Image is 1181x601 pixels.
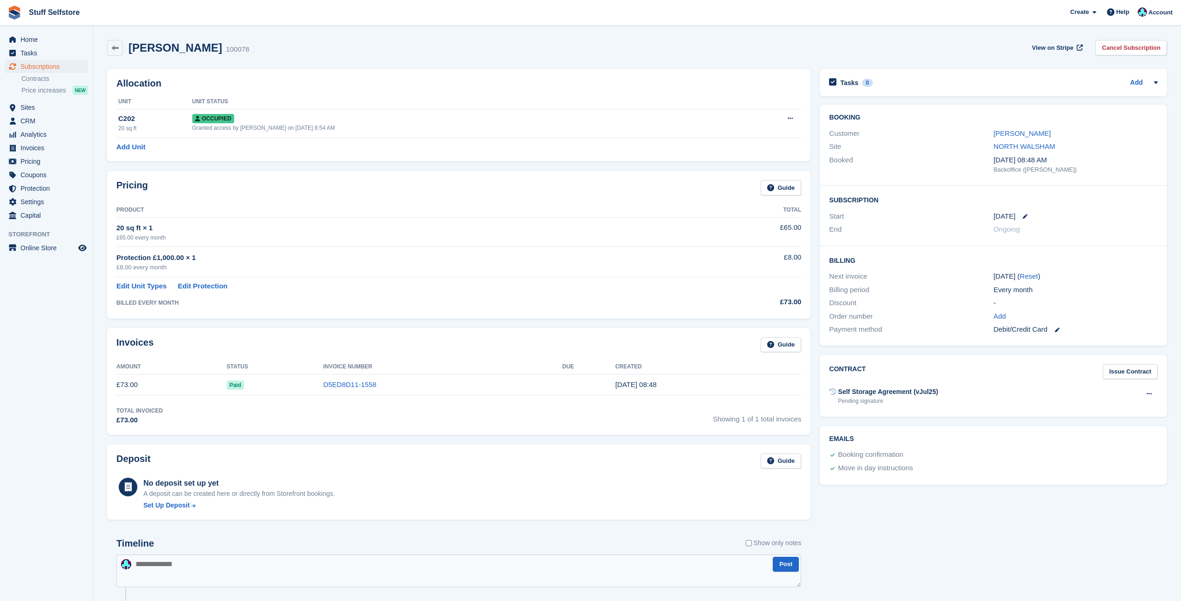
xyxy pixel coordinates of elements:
[5,128,88,141] a: menu
[829,271,993,282] div: Next invoice
[21,85,88,95] a: Price increases NEW
[691,247,801,277] td: £8.00
[1095,40,1167,55] a: Cancel Subscription
[838,449,903,461] div: Booking confirmation
[993,211,1015,222] time: 2025-08-05 23:00:00 UTC
[615,381,657,388] time: 2025-08-06 07:48:49 UTC
[691,297,801,307] div: £73.00
[116,281,167,292] a: Edit Unit Types
[773,557,799,572] button: Post
[1103,364,1158,380] a: Issue Contract
[829,324,993,335] div: Payment method
[993,155,1158,166] div: [DATE] 08:48 AM
[993,165,1158,174] div: Backoffice ([PERSON_NAME])
[20,155,76,168] span: Pricing
[20,241,76,254] span: Online Store
[5,114,88,127] a: menu
[5,195,88,208] a: menu
[5,168,88,181] a: menu
[323,360,562,374] th: Invoice Number
[5,47,88,60] a: menu
[5,33,88,46] a: menu
[829,128,993,139] div: Customer
[20,101,76,114] span: Sites
[143,478,335,489] div: No deposit set up yet
[829,195,1158,204] h2: Subscription
[116,253,691,263] div: Protection £1,000.00 × 1
[227,360,324,374] th: Status
[20,33,76,46] span: Home
[20,114,76,127] span: CRM
[20,60,76,73] span: Subscriptions
[20,128,76,141] span: Analytics
[829,211,993,222] div: Start
[761,180,802,195] a: Guide
[691,203,801,218] th: Total
[761,337,802,353] a: Guide
[993,129,1051,137] a: [PERSON_NAME]
[192,94,729,109] th: Unit Status
[118,124,192,133] div: 20 sq ft
[1148,8,1173,17] span: Account
[116,263,691,272] div: £8.00 every month
[829,141,993,152] div: Site
[615,360,802,374] th: Created
[5,241,88,254] a: menu
[1138,7,1147,17] img: Simon Gardner
[993,271,1158,282] div: [DATE] ( )
[21,86,66,95] span: Price increases
[5,209,88,222] a: menu
[8,230,93,239] span: Storefront
[5,141,88,154] a: menu
[5,155,88,168] a: menu
[77,242,88,254] a: Preview store
[993,285,1158,295] div: Every month
[192,114,234,123] span: Occupied
[746,538,802,548] label: Show only notes
[1020,272,1038,280] a: Reset
[116,203,691,218] th: Product
[116,360,227,374] th: Amount
[1032,43,1073,53] span: View on Stripe
[128,41,222,54] h2: [PERSON_NAME]
[829,285,993,295] div: Billing period
[178,281,228,292] a: Edit Protection
[862,79,873,87] div: 0
[323,381,376,388] a: D5ED8D11-1558
[993,142,1055,150] a: NORTH WALSHAM
[118,114,192,124] div: C202
[116,223,691,234] div: 20 sq ft × 1
[116,538,154,549] h2: Timeline
[838,397,938,405] div: Pending signature
[829,298,993,308] div: Discount
[116,180,148,195] h2: Pricing
[761,454,802,469] a: Guide
[993,311,1006,322] a: Add
[227,381,244,390] span: Paid
[143,501,335,510] a: Set Up Deposit
[838,387,938,397] div: Self Storage Agreement (vJul25)
[121,559,131,569] img: Simon Gardner
[116,234,691,242] div: £65.00 every month
[20,209,76,222] span: Capital
[1116,7,1129,17] span: Help
[691,217,801,247] td: £65.00
[5,101,88,114] a: menu
[20,168,76,181] span: Coupons
[116,454,150,469] h2: Deposit
[713,407,801,426] span: Showing 1 of 1 total invoices
[25,5,83,20] a: Stuff Selfstore
[20,47,76,60] span: Tasks
[1130,78,1143,88] a: Add
[7,6,21,20] img: stora-icon-8386f47178a22dfd0bd8f6a31ec36ba5ce8667c1dd55bd0f319d3a0aa187defe.svg
[116,415,163,426] div: £73.00
[116,407,163,415] div: Total Invoiced
[116,78,801,89] h2: Allocation
[116,337,154,353] h2: Invoices
[993,324,1158,335] div: Debit/Credit Card
[116,374,227,395] td: £73.00
[838,463,913,474] div: Move in day instructions
[20,182,76,195] span: Protection
[829,364,866,380] h2: Contract
[829,114,1158,121] h2: Booking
